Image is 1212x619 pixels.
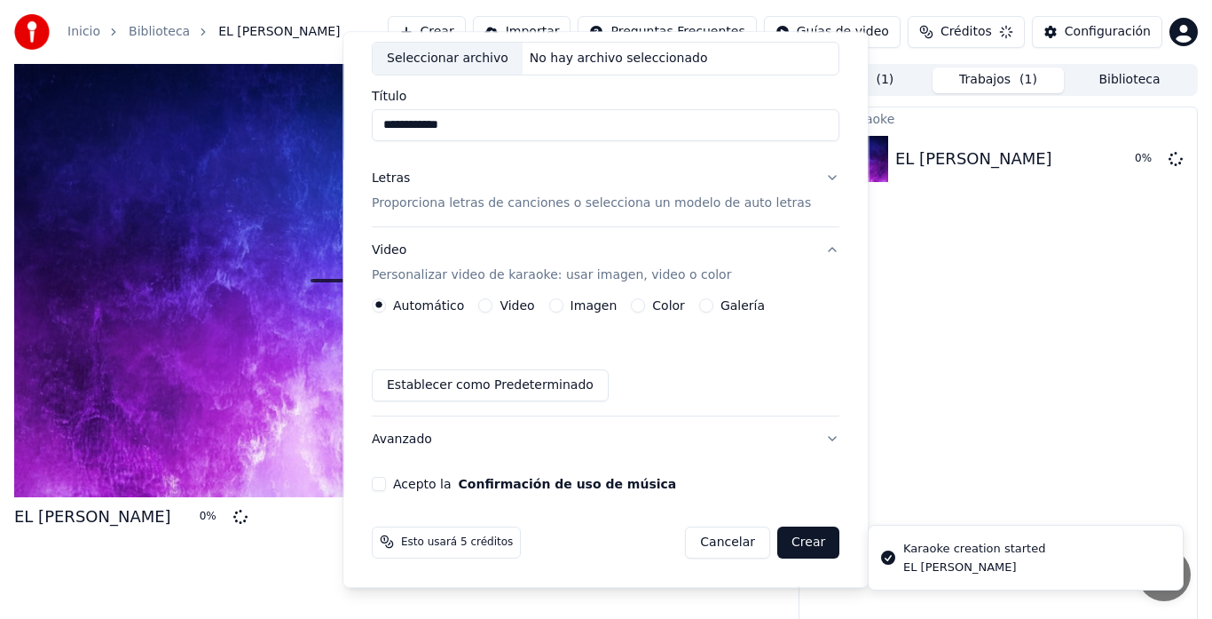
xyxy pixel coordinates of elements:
label: Acepto la [393,478,676,490]
label: Automático [393,299,464,312]
button: VideoPersonalizar video de karaoke: usar imagen, video o color [372,227,839,298]
button: Cancelar [686,527,771,559]
button: Crear [777,527,839,559]
span: Esto usará 5 créditos [401,536,513,550]
label: Imagen [571,299,618,312]
label: Video [500,299,535,312]
label: Galería [720,299,765,312]
p: Proporciona letras de canciones o selecciona un modelo de auto letras [372,194,811,212]
div: Letras [372,170,410,187]
div: Seleccionar archivo [373,43,523,75]
button: Establecer como Predeterminado [372,369,609,401]
div: VideoPersonalizar video de karaoke: usar imagen, video o color [372,298,839,416]
button: LetrasProporciona letras de canciones o selecciona un modelo de auto letras [372,155,839,226]
label: Título [372,90,839,102]
div: Video [372,242,731,284]
button: Acepto la [459,478,677,490]
label: Color [653,299,686,312]
button: Avanzado [372,417,839,463]
div: No hay archivo seleccionado [523,50,715,67]
p: Personalizar video de karaoke: usar imagen, video o color [372,266,731,284]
